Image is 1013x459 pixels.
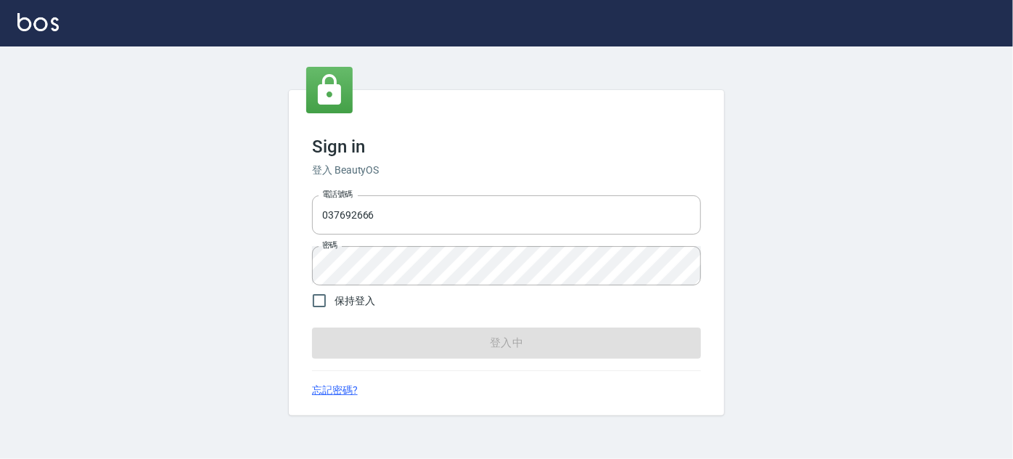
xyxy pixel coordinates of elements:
h6: 登入 BeautyOS [312,163,701,178]
h3: Sign in [312,137,701,157]
a: 忘記密碼? [312,383,358,398]
span: 保持登入 [335,293,375,309]
label: 密碼 [322,240,337,251]
img: Logo [17,13,59,31]
label: 電話號碼 [322,189,353,200]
